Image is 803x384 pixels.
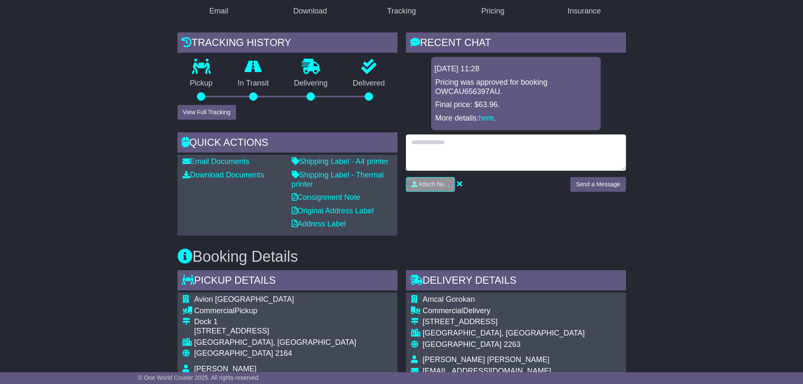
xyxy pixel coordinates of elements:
div: [GEOGRAPHIC_DATA], [GEOGRAPHIC_DATA] [423,329,585,338]
p: More details: . [435,114,596,123]
div: Download [293,5,327,17]
div: Insurance [568,5,601,17]
span: Avion [GEOGRAPHIC_DATA] [194,295,294,303]
span: 2164 [275,349,292,357]
a: Download Documents [183,171,264,179]
button: Send a Message [570,177,626,192]
div: Tracking [387,5,416,17]
div: Pricing [481,5,505,17]
a: Email Documents [183,157,250,166]
p: Delivering [282,79,341,88]
h3: Booking Details [177,248,626,265]
p: Pricing was approved for booking OWCAU656397AU. [435,78,596,96]
div: Tracking history [177,32,397,55]
div: Delivery Details [406,270,626,293]
span: [EMAIL_ADDRESS][DOMAIN_NAME] [423,367,551,375]
span: Commercial [423,306,463,315]
div: [STREET_ADDRESS] [423,317,585,327]
a: here [479,114,494,122]
p: Delivered [340,79,397,88]
a: Shipping Label - A4 printer [292,157,389,166]
a: Shipping Label - Thermal printer [292,171,384,188]
p: Final price: $63.96. [435,100,596,110]
p: In Transit [225,79,282,88]
div: [DATE] 11:28 [435,64,597,74]
a: Address Label [292,220,346,228]
div: [STREET_ADDRESS] [194,327,357,336]
button: View Full Tracking [177,105,236,120]
div: Dock 1 [194,317,357,327]
div: RECENT CHAT [406,32,626,55]
div: Quick Actions [177,132,397,155]
span: Amcal Gorokan [423,295,475,303]
div: [GEOGRAPHIC_DATA], [GEOGRAPHIC_DATA] [194,338,357,347]
div: Email [209,5,228,17]
span: [PERSON_NAME] [194,365,257,373]
span: [GEOGRAPHIC_DATA] [423,340,502,349]
span: © One World Courier 2025. All rights reserved. [138,374,260,381]
span: 2263 [504,340,521,349]
div: Delivery [423,306,585,316]
span: [PERSON_NAME] [PERSON_NAME] [423,355,550,364]
a: Original Address Label [292,207,374,215]
span: [GEOGRAPHIC_DATA] [194,349,273,357]
div: Pickup [194,306,357,316]
p: Pickup [177,79,226,88]
span: Commercial [194,306,235,315]
div: Pickup Details [177,270,397,293]
a: Consignment Note [292,193,360,201]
